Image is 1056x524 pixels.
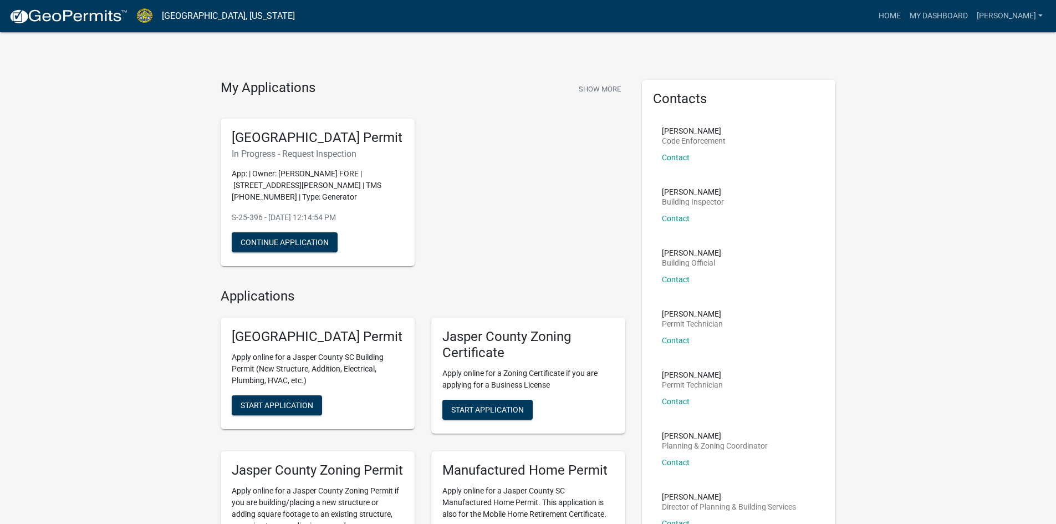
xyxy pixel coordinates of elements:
[662,153,690,162] a: Contact
[662,310,723,318] p: [PERSON_NAME]
[662,503,796,511] p: Director of Planning & Building Services
[232,352,404,386] p: Apply online for a Jasper County SC Building Permit (New Structure, Addition, Electrical, Plumbin...
[662,336,690,345] a: Contact
[662,371,723,379] p: [PERSON_NAME]
[662,137,726,145] p: Code Enforcement
[574,80,625,98] button: Show More
[136,8,153,23] img: Jasper County, South Carolina
[662,127,726,135] p: [PERSON_NAME]
[241,401,313,410] span: Start Application
[905,6,972,27] a: My Dashboard
[232,212,404,223] p: S-25-396 - [DATE] 12:14:54 PM
[662,320,723,328] p: Permit Technician
[232,149,404,159] h6: In Progress - Request Inspection
[662,249,721,257] p: [PERSON_NAME]
[662,381,723,389] p: Permit Technician
[232,130,404,146] h5: [GEOGRAPHIC_DATA] Permit
[662,259,721,267] p: Building Official
[442,400,533,420] button: Start Application
[221,288,625,304] h4: Applications
[662,397,690,406] a: Contact
[662,493,796,501] p: [PERSON_NAME]
[442,462,614,479] h5: Manufactured Home Permit
[232,168,404,203] p: App: | Owner: [PERSON_NAME] FORE | [STREET_ADDRESS][PERSON_NAME] | TMS [PHONE_NUMBER] | Type: Gen...
[662,432,768,440] p: [PERSON_NAME]
[162,7,295,26] a: [GEOGRAPHIC_DATA], [US_STATE]
[662,214,690,223] a: Contact
[232,462,404,479] h5: Jasper County Zoning Permit
[662,275,690,284] a: Contact
[442,485,614,520] p: Apply online for a Jasper County SC Manufactured Home Permit. This application is also for the Mo...
[232,232,338,252] button: Continue Application
[442,368,614,391] p: Apply online for a Zoning Certificate if you are applying for a Business License
[874,6,905,27] a: Home
[662,188,724,196] p: [PERSON_NAME]
[662,442,768,450] p: Planning & Zoning Coordinator
[232,395,322,415] button: Start Application
[232,329,404,345] h5: [GEOGRAPHIC_DATA] Permit
[451,405,524,414] span: Start Application
[662,198,724,206] p: Building Inspector
[442,329,614,361] h5: Jasper County Zoning Certificate
[662,458,690,467] a: Contact
[653,91,825,107] h5: Contacts
[221,80,315,96] h4: My Applications
[972,6,1047,27] a: [PERSON_NAME]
